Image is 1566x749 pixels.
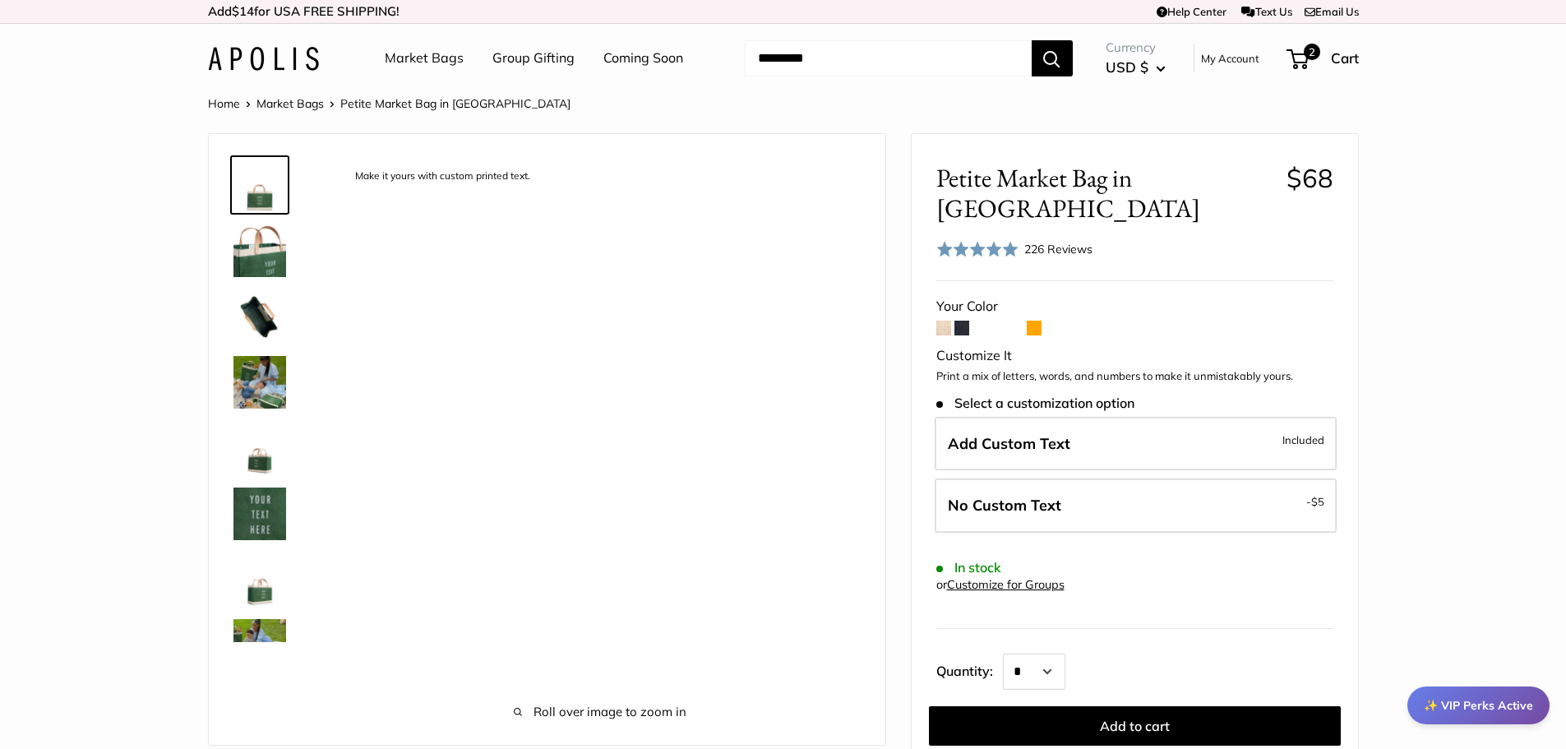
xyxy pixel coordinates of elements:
[1157,5,1226,18] a: Help Center
[936,574,1065,596] div: or
[233,159,286,211] img: description_Make it yours with custom printed text.
[208,47,319,71] img: Apolis
[256,96,324,111] a: Market Bags
[232,3,254,19] span: $14
[936,163,1274,224] span: Petite Market Bag in [GEOGRAPHIC_DATA]
[385,46,464,71] a: Market Bags
[233,422,286,474] img: Petite Market Bag in Field Green
[233,488,286,540] img: description_Custom printed text with eco-friendly ink.
[1024,242,1093,257] span: 226 Reviews
[936,368,1333,385] p: Print a mix of letters, words, and numbers to make it unmistakably yours.
[948,496,1061,515] span: No Custom Text
[230,155,289,215] a: description_Make it yours with custom printed text.
[340,96,571,111] span: Petite Market Bag in [GEOGRAPHIC_DATA]
[1201,49,1259,68] a: My Account
[1331,49,1359,67] span: Cart
[1288,45,1359,72] a: 2 Cart
[1287,162,1333,194] span: $68
[947,577,1065,592] a: Customize for Groups
[1407,687,1550,724] div: ✨ VIP Perks Active
[935,479,1337,533] label: Leave Blank
[936,649,1003,690] label: Quantity:
[230,616,289,675] a: Petite Market Bag in Field Green
[1306,492,1324,511] span: -
[936,344,1333,368] div: Customize It
[1106,54,1166,81] button: USD $
[1311,495,1324,508] span: $5
[233,553,286,606] img: Petite Market Bag in Field Green
[603,46,683,71] a: Coming Soon
[1032,40,1073,76] button: Search
[230,287,289,346] a: description_Spacious inner area with room for everything. Plus water-resistant lining.
[230,484,289,543] a: description_Custom printed text with eco-friendly ink.
[929,706,1341,746] button: Add to cart
[1241,5,1291,18] a: Text Us
[233,619,286,672] img: Petite Market Bag in Field Green
[745,40,1032,76] input: Search...
[948,434,1070,453] span: Add Custom Text
[208,96,240,111] a: Home
[340,700,861,724] span: Roll over image to zoom in
[230,221,289,280] a: description_Take it anywhere with easy-grip handles.
[1106,36,1166,59] span: Currency
[233,290,286,343] img: description_Spacious inner area with room for everything. Plus water-resistant lining.
[1106,58,1148,76] span: USD $
[936,294,1333,319] div: Your Color
[347,165,538,187] div: Make it yours with custom printed text.
[1305,5,1359,18] a: Email Us
[1303,44,1319,60] span: 2
[233,224,286,277] img: description_Take it anywhere with easy-grip handles.
[233,356,286,409] img: Petite Market Bag in Field Green
[936,560,1001,576] span: In stock
[492,46,575,71] a: Group Gifting
[1282,430,1324,450] span: Included
[230,353,289,412] a: Petite Market Bag in Field Green
[936,395,1134,411] span: Select a customization option
[230,550,289,609] a: Petite Market Bag in Field Green
[935,417,1337,471] label: Add Custom Text
[208,93,571,114] nav: Breadcrumb
[230,418,289,478] a: Petite Market Bag in Field Green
